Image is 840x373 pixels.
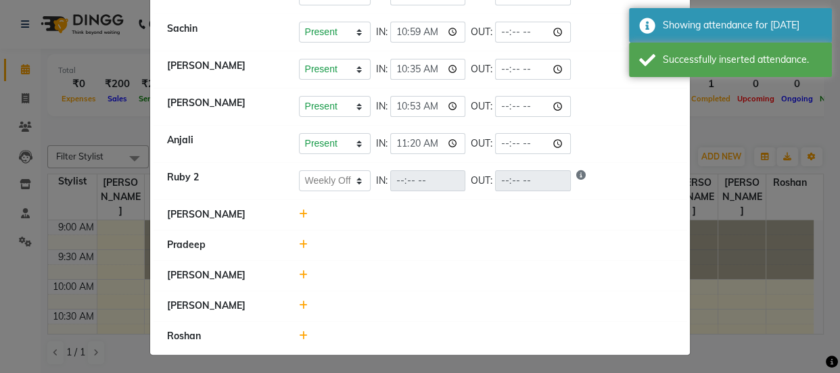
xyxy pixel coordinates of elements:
[376,25,388,39] span: IN:
[157,22,289,43] div: Sachin
[471,99,492,114] span: OUT:
[157,133,289,154] div: Anjali
[157,268,289,282] div: [PERSON_NAME]
[376,174,388,188] span: IN:
[663,53,822,67] div: Successfully inserted attendance.
[663,18,822,32] div: Showing attendance for 01/10/2025
[376,136,388,151] span: IN:
[471,25,492,39] span: OUT:
[157,170,289,191] div: Ruby 2
[471,136,492,151] span: OUT:
[471,174,492,188] span: OUT:
[157,96,289,117] div: [PERSON_NAME]
[376,62,388,76] span: IN:
[376,99,388,114] span: IN:
[157,207,289,222] div: [PERSON_NAME]
[157,299,289,313] div: [PERSON_NAME]
[157,238,289,252] div: Pradeep
[157,329,289,343] div: Roshan
[576,170,586,191] i: Show reason
[471,62,492,76] span: OUT:
[157,59,289,80] div: [PERSON_NAME]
